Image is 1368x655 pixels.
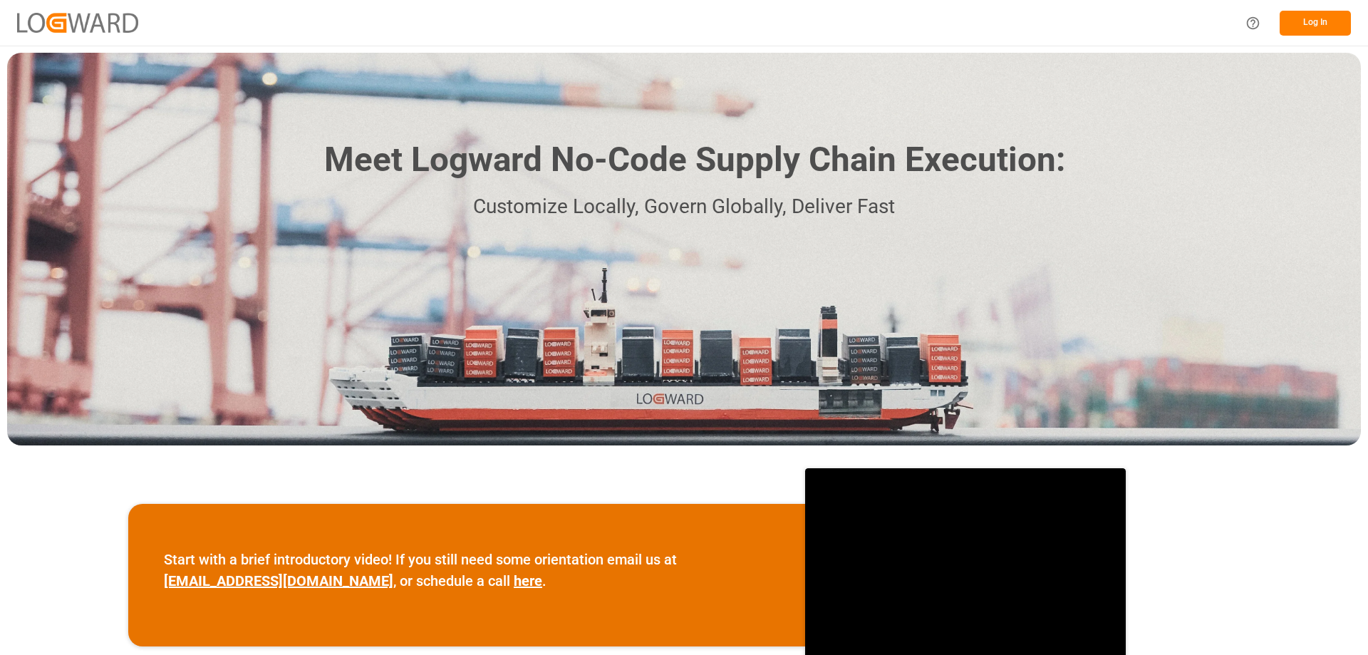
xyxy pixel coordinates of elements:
[303,191,1065,223] p: Customize Locally, Govern Globally, Deliver Fast
[164,572,393,589] a: [EMAIL_ADDRESS][DOMAIN_NAME]
[1237,7,1269,39] button: Help Center
[1280,11,1351,36] button: Log In
[514,572,542,589] a: here
[164,549,769,592] p: Start with a brief introductory video! If you still need some orientation email us at , or schedu...
[17,13,138,32] img: Logward_new_orange.png
[324,135,1065,185] h1: Meet Logward No-Code Supply Chain Execution:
